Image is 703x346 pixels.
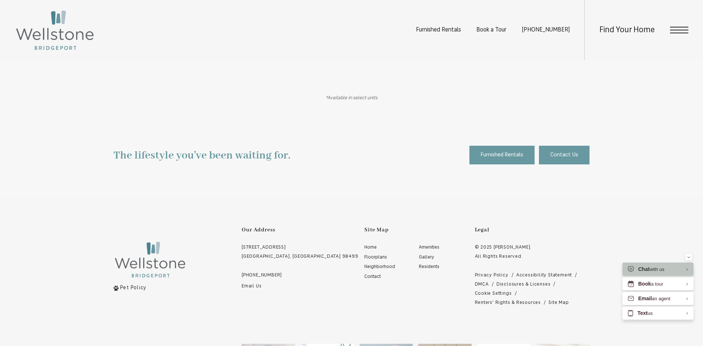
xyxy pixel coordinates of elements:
[548,298,569,307] a: Website Site Map
[364,223,469,237] p: Site Map
[475,271,509,280] a: Greystar privacy policy
[415,262,465,272] a: Go to Residents
[670,27,688,33] button: Open Menu
[475,289,512,298] a: Cookie Settings
[539,146,589,165] a: Contact Us
[120,285,146,291] span: Pet Policy
[522,27,570,33] span: [PHONE_NUMBER]
[242,282,358,291] a: Email Us
[361,243,410,253] a: Go to Home
[114,146,290,165] p: The lifestyle you've been waiting for.
[419,255,434,260] span: Gallery
[242,273,282,278] span: [PHONE_NUMBER]
[516,271,572,280] a: Accessibility Statement
[361,243,465,282] div: Main
[416,27,461,33] a: Furnished Rentals
[361,272,465,282] a: Go to Contact
[242,271,358,280] a: Call Us
[475,280,489,289] a: Greystar DMCA policy
[481,150,523,160] span: Furnished Rentals
[242,223,358,237] p: Our Address
[469,146,535,165] a: Furnished Rentals
[364,255,387,260] span: Floorplans
[361,262,410,272] a: Go to Neighborhood
[364,264,395,269] span: Neighborhood
[496,280,551,289] a: Local and State Disclosures and License Information
[475,243,590,252] p: © 2025 [PERSON_NAME].
[419,264,439,269] span: Residents
[419,245,439,250] span: Amenities
[361,253,410,263] a: Go to Floorplans
[475,223,590,237] p: Legal
[475,252,590,261] p: All Rights Reserved.
[15,9,95,51] img: Wellstone
[522,27,570,33] a: Call Us at (253) 642-8681
[599,26,655,34] a: Find Your Home
[476,27,506,33] a: Book a Tour
[475,298,541,307] a: Renters' Rights & Resources
[242,243,358,261] a: Get Directions to 12535 Bridgeport Way SW Lakewood, WA 98499
[114,241,187,279] img: Wellstone
[326,94,377,102] p: *Available in select units
[550,150,578,160] span: Contact Us
[364,245,377,250] span: Home
[415,253,465,263] a: Go to Gallery
[364,274,381,279] span: Contact
[415,243,465,253] a: Go to Amenities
